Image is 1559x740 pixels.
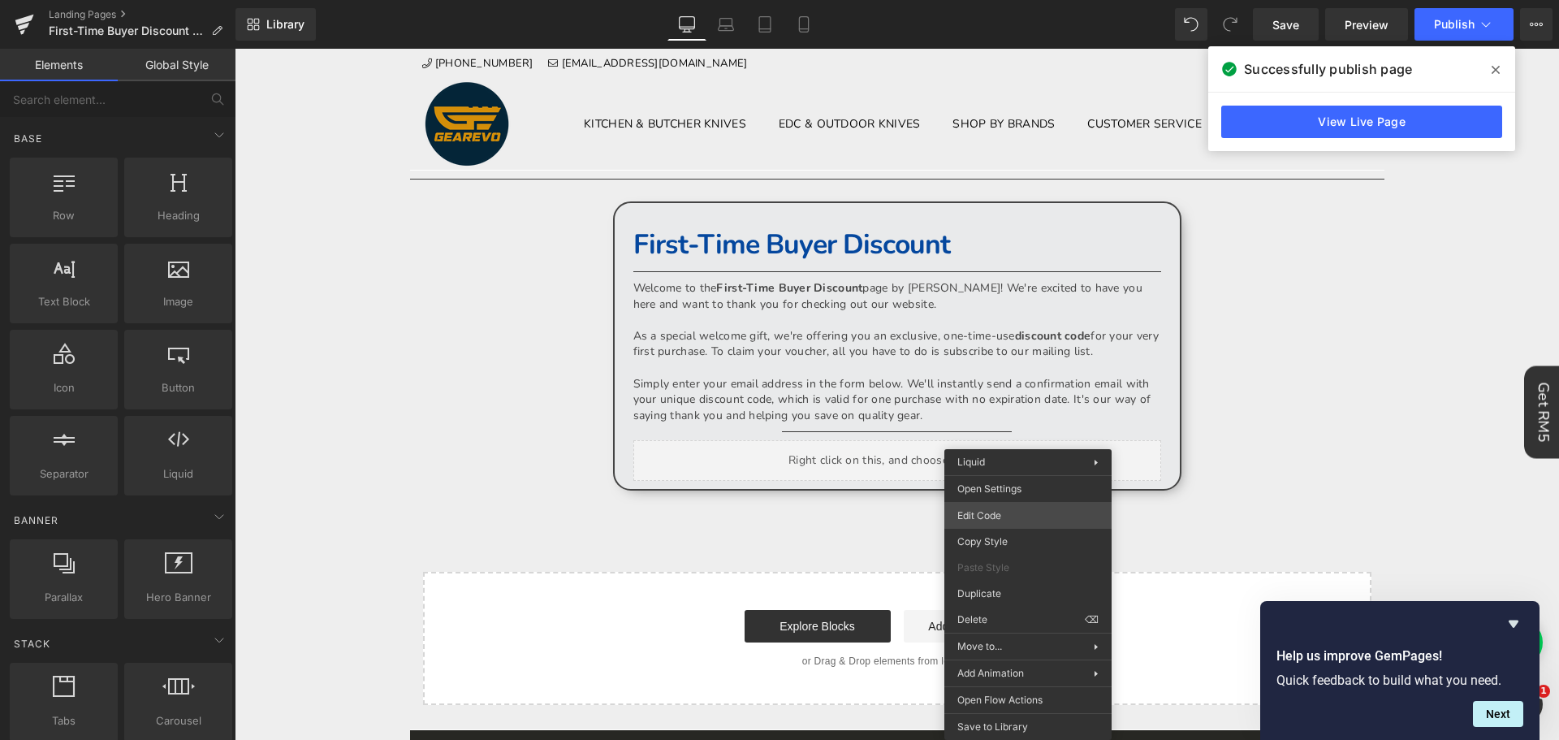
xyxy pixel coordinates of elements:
[15,465,113,483] span: Separator
[1244,59,1412,79] span: Successfully publish page
[669,561,815,594] a: Add Single Section
[957,639,1094,654] span: Move to...
[12,513,60,528] span: Banner
[780,279,857,295] span: discount code
[1175,8,1207,41] button: Undo
[1537,685,1550,698] span: 1
[399,232,926,263] p: Welcome to the page by [PERSON_NAME]! We're excited to have you here and want to thank you for ch...
[1414,8,1514,41] button: Publish
[957,508,1099,523] span: Edit Code
[12,636,52,651] span: Stack
[129,465,227,483] span: Liquid
[15,712,113,729] span: Tabs
[784,8,823,41] a: Mobile
[1021,61,1050,90] a: Search
[957,534,1099,549] span: Copy Style
[15,207,113,224] span: Row
[1276,647,1523,666] h2: Help us improve GemPages!
[235,8,316,41] a: New Library
[957,560,1099,575] span: Paste Style
[266,17,304,32] span: Library
[667,8,706,41] a: Desktop
[214,607,1111,618] p: or Drag & Drop elements from left sidebar
[532,51,698,100] a: EDC & OUTDOOR KNIVES
[129,207,227,224] span: Heading
[399,327,926,375] p: Simply enter your email address in the form below. We'll instantly send a confirmation email with...
[12,131,44,146] span: Base
[1276,673,1523,688] p: Quick feedback to build what you need.
[1221,106,1502,138] a: View Live Page
[1272,16,1299,33] span: Save
[840,51,978,100] a: CUSTOMER SERVICE
[663,1,1138,28] div: Follow Us :
[1108,61,1138,90] a: 0
[510,561,656,594] a: Explore Blocks
[706,8,745,41] a: Laptop
[1520,8,1553,41] button: More
[1345,16,1388,33] span: Preview
[15,293,113,310] span: Text Block
[1129,61,1142,74] span: 0
[957,720,1099,734] span: Save to Library
[129,379,227,396] span: Button
[957,693,1099,708] span: Open Flow Actions
[129,712,227,729] span: Carousel
[957,586,1099,601] span: Duplicate
[313,7,512,22] a: [EMAIL_ADDRESS][DOMAIN_NAME]
[188,29,277,121] img: Gearevo Malaysia
[1504,614,1523,634] button: Hide survey
[1473,701,1523,727] button: Next question
[706,51,832,100] a: SHOP BY BRANDS
[1276,614,1523,727] div: Help us improve GemPages!
[957,612,1085,627] span: Delete
[745,8,784,41] a: Tablet
[1434,18,1475,31] span: Publish
[337,51,524,100] a: KITCHEN & BUTCHER KNIVES
[49,8,235,21] a: Landing Pages
[15,589,113,606] span: Parallax
[1079,61,1108,90] a: Wishlist
[399,279,926,311] p: As a special welcome gift, we're offering you an exclusive, one-time-use for your very first purc...
[129,589,227,606] span: Hero Banner
[49,24,205,37] span: First-Time Buyer Discount by Gearevo
[957,666,1094,681] span: Add Animation
[15,379,113,396] span: Icon
[118,49,235,81] a: Global Style
[188,7,299,22] a: [PHONE_NUMBER]
[482,232,628,247] span: First-Time Buyer Discount
[129,293,227,310] span: Image
[957,456,985,468] span: Liquid
[1085,612,1099,627] span: ⌫
[1289,317,1324,409] div: Get RM5
[1325,8,1408,41] a: Preview
[399,177,715,214] b: First-Time Buyer Discount
[1214,8,1246,41] button: Redo
[957,482,1099,496] span: Open Settings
